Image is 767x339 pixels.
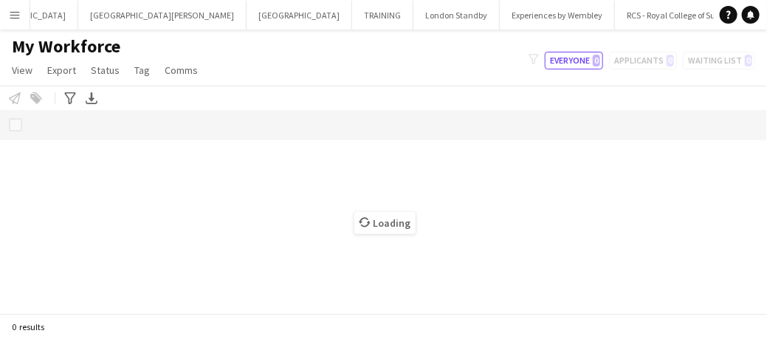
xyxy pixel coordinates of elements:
app-action-btn: Export XLSX [83,89,100,107]
a: View [6,61,38,80]
button: [GEOGRAPHIC_DATA][PERSON_NAME] [78,1,247,30]
a: Status [85,61,125,80]
button: TRAINING [352,1,413,30]
button: RCS - Royal College of Surgeons [615,1,753,30]
button: London Standby [413,1,500,30]
app-action-btn: Advanced filters [61,89,79,107]
span: Tag [134,64,150,77]
span: 0 [593,55,600,66]
button: Experiences by Wembley [500,1,615,30]
span: Comms [165,64,198,77]
span: Export [47,64,76,77]
button: [GEOGRAPHIC_DATA] [247,1,352,30]
span: Loading [354,212,416,234]
a: Tag [128,61,156,80]
a: Export [41,61,82,80]
a: Comms [159,61,204,80]
span: View [12,64,32,77]
span: Status [91,64,120,77]
span: My Workforce [12,35,120,58]
button: Everyone0 [545,52,603,69]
